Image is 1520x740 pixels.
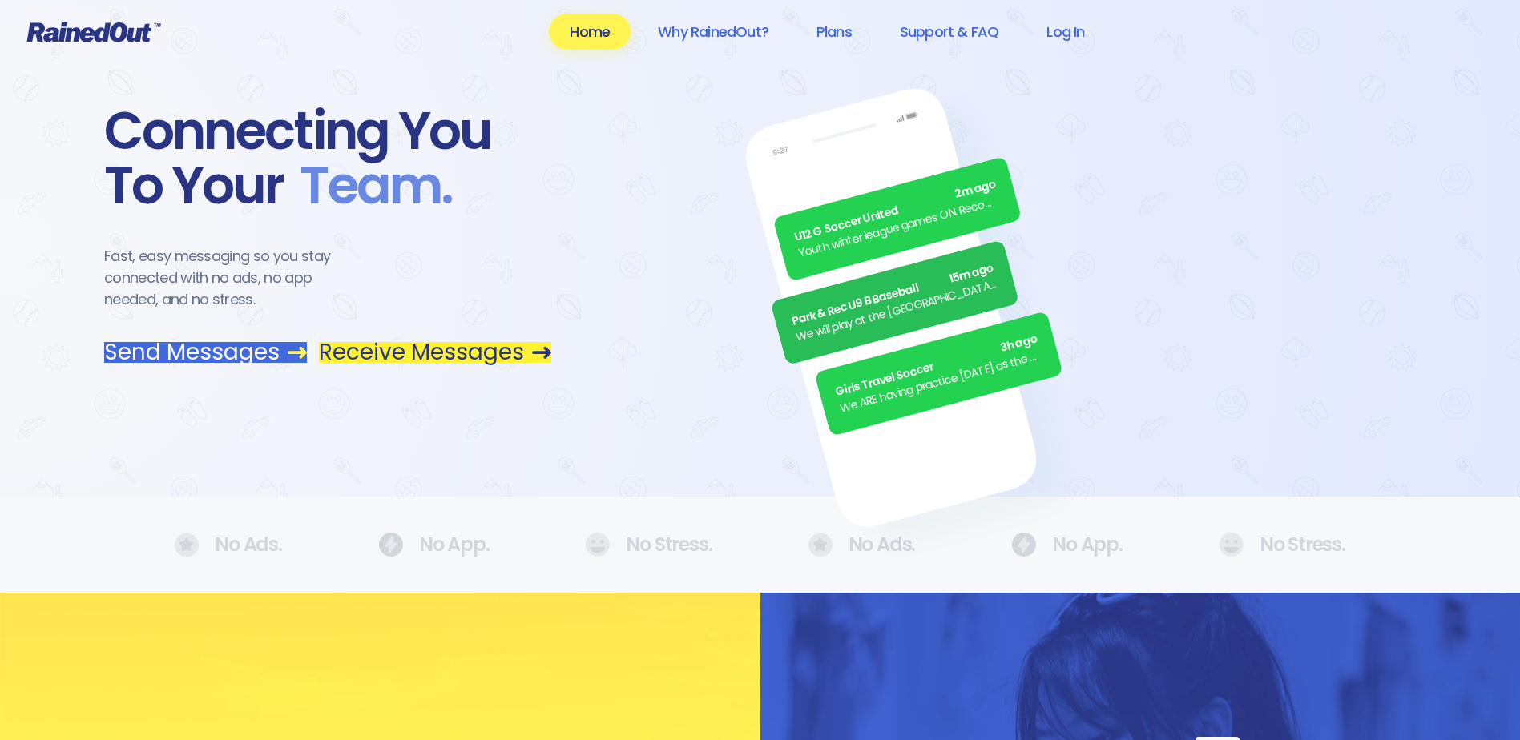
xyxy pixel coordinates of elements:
span: 3h ago [998,331,1039,357]
img: No Ads. [175,533,199,557]
img: No Ads. [378,533,403,557]
span: 2m ago [954,176,998,203]
div: No App. [1011,533,1123,557]
img: No Ads. [808,533,833,557]
img: No Ads. [585,533,610,557]
a: Support & FAQ [879,14,1019,50]
a: Log In [1026,14,1105,50]
div: No Stress. [585,533,712,557]
a: Plans [796,14,873,50]
a: Send Messages [104,342,307,363]
div: We will play at the [GEOGRAPHIC_DATA]. Wear white, be at the field by 5pm. [794,275,1000,346]
div: Fast, easy messaging so you stay connected with no ads, no app needed, and no stress. [104,245,361,310]
div: Youth winter league games ON. Recommend running shoes/sneakers for players as option for footwear. [796,192,1002,263]
div: No Ads. [175,533,282,557]
span: 15m ago [947,259,995,288]
div: Park & Rec U9 B Baseball [790,259,996,330]
div: Girls Travel Soccer [834,331,1040,401]
img: No Ads. [1219,533,1244,557]
div: Connecting You To Your [104,104,551,213]
div: U12 G Soccer United [792,176,998,247]
div: No App. [378,533,490,557]
span: Team . [284,159,452,213]
div: No Ads. [808,533,916,557]
div: We ARE having practice [DATE] as the sun is finally out. [838,347,1044,417]
div: No Stress. [1219,533,1345,557]
img: No Ads. [1011,533,1036,557]
a: Home [549,14,631,50]
a: Receive Messages [319,342,551,363]
a: Why RainedOut? [637,14,789,50]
